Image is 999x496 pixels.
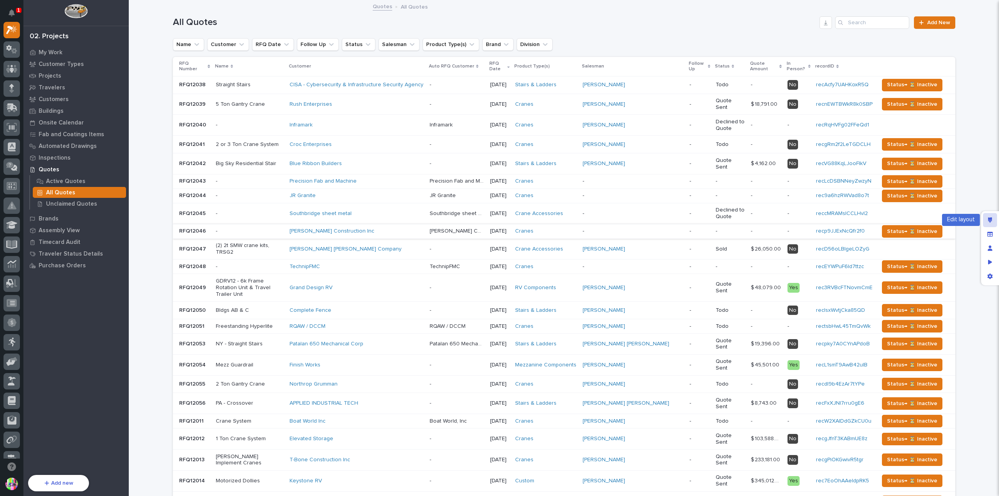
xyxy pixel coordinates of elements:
a: Brands [23,213,129,224]
a: [PERSON_NAME] [583,284,625,291]
p: RFQ12054 [179,360,207,368]
span: Status→ ⏳ Inactive [887,100,937,109]
button: Customer [207,38,249,51]
p: - [751,140,754,148]
a: Traveler Status Details [23,248,129,260]
p: - [690,307,709,314]
p: [DATE] [490,228,509,235]
img: Brittany [8,126,20,138]
p: Assembly View [39,227,80,234]
button: See all [121,112,142,121]
p: - [430,283,433,291]
a: reccMRAMsICCLHvl2 [816,211,868,216]
p: Active Quotes [46,178,85,185]
p: - [787,192,810,199]
a: Cranes [515,101,533,108]
a: 📖Help Docs [5,183,46,197]
p: RFQ12043 [179,176,207,185]
p: - [216,210,283,217]
p: Travelers [39,84,65,91]
a: Complete Fence [290,307,331,314]
div: Manage fields and data [983,227,997,241]
p: - [690,122,709,128]
div: No [787,244,798,254]
a: All Quotes [30,187,129,198]
p: $ 19,396.00 [751,339,781,347]
a: recgRm2f2LeTGDCLH [816,142,871,147]
a: Buildings [23,105,129,117]
a: rec3RVBcFTNovmCmE [816,285,873,290]
a: Assembly View [23,224,129,236]
span: Status→ ⏳ Inactive [887,140,937,149]
p: - [751,191,754,199]
p: - [716,178,745,185]
a: Inspections [23,152,129,164]
p: - [216,192,283,199]
a: recnEWTBWkR8k0SBP [816,101,873,107]
tr: RFQ12040RFQ12040 -Inframark InframarkInframark [DATE]Cranes [PERSON_NAME] -Declined to Quote-- -r... [173,115,955,136]
p: - [430,360,433,368]
a: [PERSON_NAME] [583,307,625,314]
a: Travelers [23,82,129,93]
span: Status→ ⏳ Inactive [887,262,937,271]
span: Help Docs [16,187,43,194]
a: recp9JJExNcQfr2f0 [816,228,865,234]
p: - [430,100,433,108]
p: - [690,246,709,252]
button: Start new chat [133,89,142,98]
p: - [690,178,709,185]
tr: RFQ12038RFQ12038 Straight StairsCISA - Cybersecurity & Infrastructure Security Agency -- [DATE]St... [173,76,955,94]
div: No [787,339,798,349]
p: Todo [716,141,745,148]
p: RFQ12051 [179,322,206,330]
div: Notifications1 [10,9,20,22]
a: Purchase Orders [23,260,129,271]
p: $ 4,162.00 [751,159,777,167]
p: - [690,101,709,108]
div: No [787,80,798,90]
a: recRqHVFg02FFeQd1 [816,122,869,128]
p: Timecard Audit [39,239,80,246]
p: 5 Ton Gantry Crane [216,101,283,108]
p: - [430,244,433,252]
a: Cranes [515,263,533,270]
p: RFQ12047 [179,244,208,252]
p: 1 [17,7,20,13]
div: App settings [983,269,997,283]
div: No [787,100,798,109]
span: Status→ ⏳ Inactive [887,227,937,236]
p: My Work [39,49,62,56]
p: RFQ12039 [179,100,207,108]
p: Onsite Calendar [39,119,84,126]
button: Status→ ⏳ Inactive [882,281,942,294]
p: $ 26,050.00 [751,244,782,252]
a: [PERSON_NAME] Construction Inc [290,228,374,235]
span: Status→ ⏳ Inactive [887,177,937,186]
a: Crane Accessories [515,246,563,252]
div: No [787,159,798,169]
p: Quote Sent [716,358,745,372]
p: - [787,178,810,185]
a: recEYWPuF6ld7ttzc [816,264,864,269]
p: RFQ12038 [179,80,207,88]
p: - [787,323,810,330]
p: Precision Fab and Machine [430,176,486,185]
button: Status→ ⏳ Inactive [882,320,942,332]
p: Big Sky Residential Stair [216,160,283,167]
input: Search [835,16,909,29]
p: - [690,341,709,347]
a: Cranes [515,178,533,185]
a: Timecard Audit [23,236,129,248]
a: Fab and Coatings Items [23,128,129,140]
p: - [216,263,283,270]
tr: RFQ12051RFQ12051 Freestanding HyperliteRQAW / DCCM RQAW / DCCMRQAW / DCCM [DATE]Cranes [PERSON_NA... [173,319,955,333]
p: NY - Straight Stairs [216,341,283,347]
tr: RFQ12054RFQ12054 Mezz GuardrailFinish Works -- [DATE]Mezzanine Components [PERSON_NAME] -Quote Se... [173,354,955,375]
a: Stairs & Ladders [515,82,556,88]
a: Add New [914,16,955,29]
p: Buildings [39,108,64,115]
button: Status→ ⏳ Inactive [882,98,942,110]
p: [DATE] [490,122,509,128]
p: - [751,176,754,185]
p: [DATE] [490,160,509,167]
